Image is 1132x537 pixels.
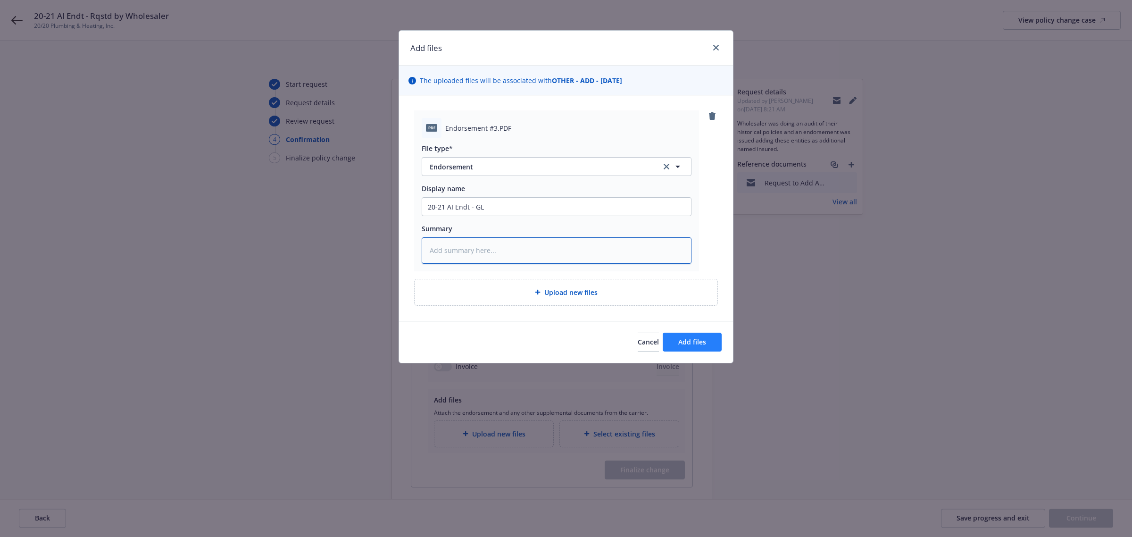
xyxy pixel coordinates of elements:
[426,124,437,131] span: PDF
[430,162,648,172] span: Endorsement
[638,333,659,352] button: Cancel
[707,110,718,122] a: remove
[663,333,722,352] button: Add files
[420,76,622,85] span: The uploaded files will be associated with
[710,42,722,53] a: close
[661,161,672,172] a: clear selection
[422,157,691,176] button: Endorsementclear selection
[544,287,598,297] span: Upload new files
[422,224,452,233] span: Summary
[422,144,453,153] span: File type*
[414,279,718,306] div: Upload new files
[410,42,442,54] h1: Add files
[638,337,659,346] span: Cancel
[445,123,511,133] span: Endorsement #3.PDF
[422,184,465,193] span: Display name
[678,337,706,346] span: Add files
[422,198,691,216] input: Add display name here...
[552,76,622,85] strong: OTHER - ADD - [DATE]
